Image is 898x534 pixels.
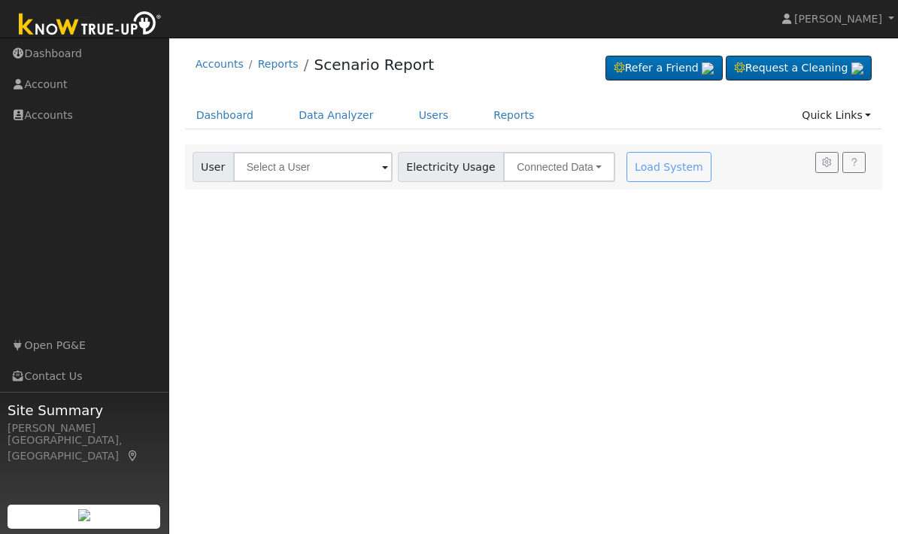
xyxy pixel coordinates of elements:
[8,400,161,420] span: Site Summary
[726,56,872,81] a: Request a Cleaning
[790,102,882,129] a: Quick Links
[78,509,90,521] img: retrieve
[126,450,140,462] a: Map
[258,58,299,70] a: Reports
[314,56,434,74] a: Scenario Report
[8,420,161,436] div: [PERSON_NAME]
[851,62,863,74] img: retrieve
[287,102,385,129] a: Data Analyzer
[11,8,169,42] img: Know True-Up
[185,102,265,129] a: Dashboard
[482,102,545,129] a: Reports
[196,58,244,70] a: Accounts
[794,13,882,25] span: [PERSON_NAME]
[605,56,723,81] a: Refer a Friend
[408,102,460,129] a: Users
[702,62,714,74] img: retrieve
[8,432,161,464] div: [GEOGRAPHIC_DATA], [GEOGRAPHIC_DATA]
